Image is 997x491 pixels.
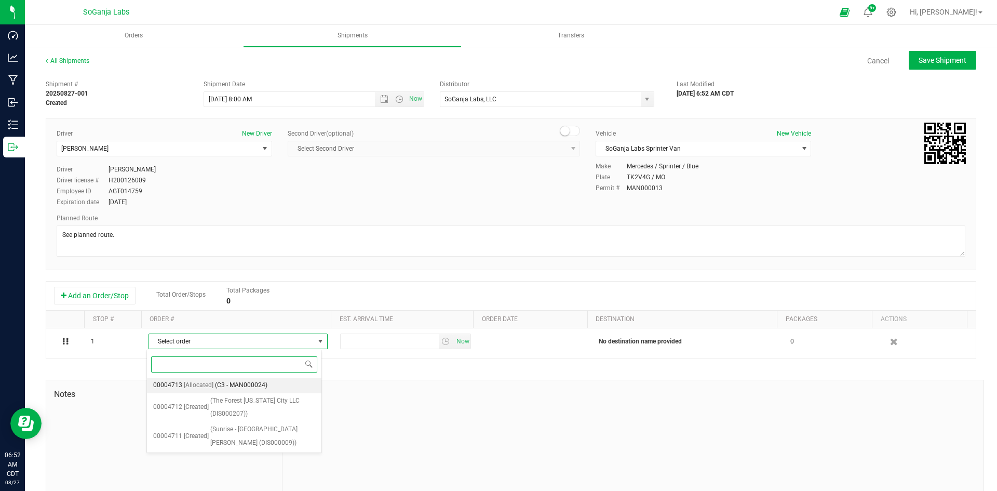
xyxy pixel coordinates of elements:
[149,334,314,349] span: Select order
[244,25,461,47] a: Shipments
[46,90,88,97] strong: 20250827-001
[109,176,146,185] div: H200126009
[454,334,471,349] span: Set Current date
[111,31,157,40] span: Orders
[61,145,109,152] span: [PERSON_NAME]
[91,337,95,347] span: 1
[910,8,977,16] span: Hi, [PERSON_NAME]!
[8,75,18,85] inline-svg: Manufacturing
[46,79,188,89] span: Shipment #
[340,315,393,323] a: Est. arrival time
[210,394,315,421] span: (The Forest [US_STATE] City LLC (DIS000207))
[46,57,89,64] a: All Shipments
[777,129,811,138] button: New Vehicle
[57,187,109,196] label: Employee ID
[596,162,627,171] label: Make
[83,8,129,17] span: SoGanja Labs
[8,30,18,41] inline-svg: Dashboard
[10,408,42,439] iframe: Resource center
[215,379,267,392] span: (C3 - MAN000024)
[407,91,425,107] span: Set Current date
[210,423,315,449] span: (Sunrise - [GEOGRAPHIC_DATA][PERSON_NAME] (DIS000009))
[226,297,231,305] strong: 0
[242,129,272,138] button: New Driver
[482,315,518,323] a: Order date
[57,129,73,138] label: Driver
[153,430,182,443] span: 00004711
[153,379,182,392] span: 00004713
[544,31,598,40] span: Transfers
[288,129,354,138] label: Second Driver
[440,92,635,107] input: Select
[833,2,856,22] span: Open Ecommerce Menu
[57,215,98,222] span: Planned Route
[5,450,20,479] p: 06:52 AM CDT
[25,25,242,47] a: Orders
[867,56,889,66] a: Cancel
[57,165,109,174] label: Driver
[226,287,270,294] span: Total Packages
[8,97,18,108] inline-svg: Inbound
[150,315,174,323] a: Order #
[314,334,327,349] span: select
[677,79,715,89] label: Last Modified
[204,79,245,89] label: Shipment Date
[439,334,454,349] span: select
[924,123,966,164] qrcode: 20250827-001
[259,141,272,156] span: select
[596,315,635,323] a: Destination
[46,99,67,107] strong: Created
[790,337,794,347] span: 0
[627,172,665,182] div: TK2V4G / MO
[786,315,817,323] a: Packages
[440,79,469,89] label: Distributor
[375,95,393,103] span: Open the date view
[627,183,663,193] div: MAN000013
[924,123,966,164] img: Scan me!
[870,6,874,10] span: 9+
[151,356,317,373] input: Select Order
[909,51,976,70] button: Save Shipment
[798,141,811,156] span: select
[153,401,182,414] span: 00004712
[872,311,967,328] th: Actions
[8,52,18,63] inline-svg: Analytics
[919,56,966,64] span: Save Shipment
[5,479,20,486] p: 08/27
[54,388,274,401] span: Notes
[8,142,18,152] inline-svg: Outbound
[596,172,627,182] label: Plate
[57,197,109,207] label: Expiration date
[57,176,109,185] label: Driver license #
[885,7,898,17] div: Manage settings
[109,197,127,207] div: [DATE]
[453,334,470,349] span: select
[156,291,206,298] span: Total Order/Stops
[184,401,209,414] span: [Created]
[109,165,156,174] div: [PERSON_NAME]
[462,25,680,47] a: Transfers
[641,92,654,107] span: select
[93,315,114,323] a: Stop #
[596,129,616,138] label: Vehicle
[109,187,142,196] div: AGT014759
[599,337,778,347] p: No destination name provided
[390,95,408,103] span: Open the time view
[627,162,698,171] div: Mercedes / Sprinter / Blue
[596,183,627,193] label: Permit #
[677,90,734,97] strong: [DATE] 6:52 AM CDT
[326,130,354,137] span: (optional)
[8,120,18,130] inline-svg: Inventory
[54,287,136,304] button: Add an Order/Stop
[184,430,209,443] span: [Created]
[184,379,213,392] span: [Allocated]
[596,141,798,156] span: SoGanja Labs Sprinter Van
[324,31,382,40] span: Shipments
